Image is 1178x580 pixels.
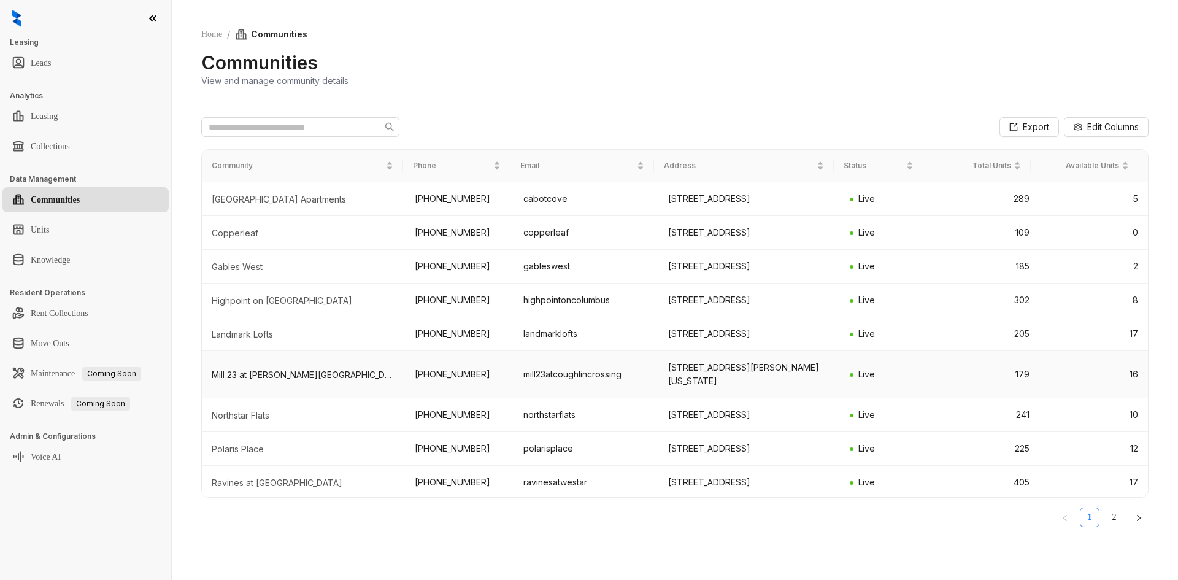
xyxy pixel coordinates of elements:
li: Units [2,217,169,242]
td: 8 [1039,284,1148,317]
td: [PHONE_NUMBER] [405,284,514,317]
td: cabotcove [514,182,658,216]
li: Previous Page [1055,508,1075,527]
span: Live [858,227,875,238]
span: Coming Soon [71,397,130,411]
span: Status [844,160,904,172]
li: Leasing [2,104,169,129]
span: Live [858,328,875,339]
li: 2 [1104,508,1124,527]
span: Coming Soon [82,367,141,381]
li: Knowledge [2,247,169,273]
td: copperleaf [514,216,658,250]
span: Community [212,160,383,172]
th: Available Units [1031,150,1139,182]
td: northstarflats [514,398,658,432]
a: RenewalsComing Soon [31,392,130,416]
button: Export [999,117,1059,137]
td: [STREET_ADDRESS] [658,466,839,500]
td: [STREET_ADDRESS] [658,398,839,432]
div: Copperleaf [212,227,395,239]
h3: Leasing [10,37,171,48]
li: Communities [2,187,169,212]
td: ravinesatwestar [514,466,658,500]
th: Total Units [923,150,1031,182]
td: [STREET_ADDRESS] [658,432,839,466]
a: Communities [31,188,80,212]
td: 205 [930,317,1039,351]
td: [PHONE_NUMBER] [405,250,514,284]
h2: Communities [201,51,318,74]
span: Phone [413,160,491,172]
div: Polaris Place [212,443,395,455]
h3: Analytics [10,90,171,101]
span: right [1135,514,1142,522]
h3: Resident Operations [10,287,171,298]
a: Leasing [31,104,58,129]
td: landmarklofts [514,317,658,351]
a: Leads [31,51,51,75]
li: Rent Collections [2,301,169,326]
a: 1 [1080,508,1099,527]
a: Home [199,28,225,41]
td: 179 [930,351,1039,398]
button: left [1055,508,1075,527]
th: Status [834,150,923,182]
li: Collections [2,134,169,159]
span: Live [858,369,875,379]
td: [STREET_ADDRESS] [658,250,839,284]
li: / [227,28,230,41]
th: Community [202,150,403,182]
th: Address [654,150,834,182]
td: 302 [930,284,1039,317]
td: [PHONE_NUMBER] [405,182,514,216]
span: Communities [235,28,307,41]
td: 0 [1039,216,1148,250]
span: Available Units [1041,160,1119,172]
span: Export [1023,120,1049,134]
li: 1 [1080,508,1099,527]
div: Mill 23 at Coughlin Crossing [212,369,395,381]
td: [STREET_ADDRESS] [658,182,839,216]
span: Total Units [933,160,1012,172]
td: 17 [1039,317,1148,351]
a: Voice AI [31,445,61,470]
td: [STREET_ADDRESS][PERSON_NAME][US_STATE] [658,351,839,398]
span: Address [664,160,814,172]
span: Live [858,409,875,420]
li: Move Outs [2,331,169,356]
li: Leads [2,50,169,75]
td: 10 [1039,398,1148,432]
button: right [1129,508,1149,527]
td: [STREET_ADDRESS] [658,317,839,351]
td: gableswest [514,250,658,284]
span: left [1061,514,1069,522]
span: Email [520,160,634,172]
h3: Data Management [10,174,171,185]
th: Email [510,150,654,182]
td: [STREET_ADDRESS] [658,284,839,317]
div: View and manage community details [201,74,348,87]
span: Live [858,261,875,271]
td: 225 [930,432,1039,466]
td: highpointoncolumbus [514,284,658,317]
td: 241 [930,398,1039,432]
td: 109 [930,216,1039,250]
td: [PHONE_NUMBER] [405,317,514,351]
div: Northstar Flats [212,409,395,422]
a: Knowledge [31,248,71,273]
td: [STREET_ADDRESS] [658,216,839,250]
li: Maintenance [2,361,169,386]
td: mill23atcoughlincrossing [514,351,658,398]
div: Landmark Lofts [212,328,395,341]
td: 16 [1039,351,1148,398]
h3: Admin & Configurations [10,431,171,442]
td: [PHONE_NUMBER] [405,432,514,466]
div: Gables West [212,261,395,273]
a: Move Outs [31,331,69,356]
td: 5 [1039,182,1148,216]
a: Rent Collections [31,301,88,326]
td: 17 [1039,466,1148,500]
li: Renewals [2,391,169,416]
td: [PHONE_NUMBER] [405,216,514,250]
